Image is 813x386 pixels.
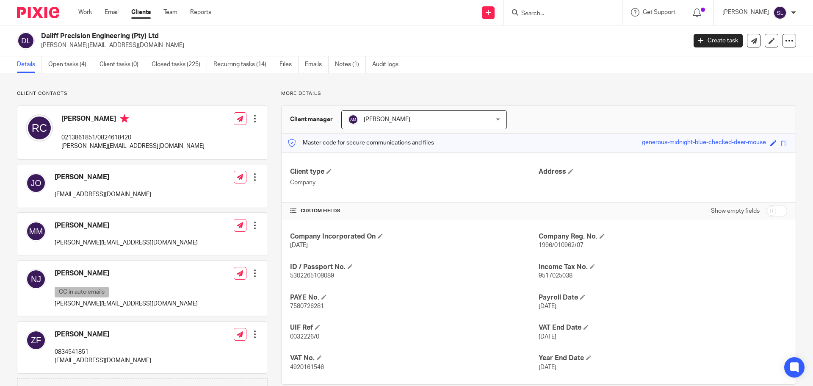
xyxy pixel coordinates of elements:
span: 4920161546 [290,364,324,370]
span: 5302265108089 [290,273,334,279]
span: 0032226/0 [290,334,319,340]
h4: CUSTOM FIELDS [290,208,539,214]
span: [DATE] [539,303,556,309]
h4: Client type [290,167,539,176]
h4: VAT No. [290,354,539,363]
h4: Year End Date [539,354,787,363]
span: [DATE] [290,242,308,248]
h4: [PERSON_NAME] [55,269,198,278]
span: [DATE] [539,334,556,340]
label: Show empty fields [711,207,760,215]
a: Recurring tasks (14) [213,56,273,73]
div: generous-midnight-blue-checked-deer-mouse [642,138,766,148]
p: CC in auto emails [55,287,109,297]
p: [EMAIL_ADDRESS][DOMAIN_NAME] [55,356,151,365]
p: [PERSON_NAME][EMAIL_ADDRESS][DOMAIN_NAME] [55,239,198,247]
h4: Payroll Date [539,293,787,302]
p: [PERSON_NAME][EMAIL_ADDRESS][DOMAIN_NAME] [55,300,198,308]
a: Audit logs [372,56,405,73]
input: Search [520,10,597,18]
h4: Income Tax No. [539,263,787,272]
a: Clients [131,8,151,17]
span: [DATE] [539,364,556,370]
h3: Client manager [290,115,333,124]
a: Email [105,8,119,17]
a: Create task [694,34,743,47]
a: Work [78,8,92,17]
p: [PERSON_NAME] [722,8,769,17]
h4: Company Incorporated On [290,232,539,241]
h4: Address [539,167,787,176]
h4: VAT End Date [539,323,787,332]
h2: Daliff Precision Engineering (Pty) Ltd [41,32,553,41]
p: Company [290,178,539,187]
img: svg%3E [773,6,787,19]
h4: [PERSON_NAME] [55,173,151,182]
p: [PERSON_NAME][EMAIL_ADDRESS][DOMAIN_NAME] [61,142,205,150]
h4: [PERSON_NAME] [55,221,198,230]
img: svg%3E [348,114,358,125]
i: Primary [120,114,129,123]
h4: UIF Ref [290,323,539,332]
span: 7580726281 [290,303,324,309]
p: Master code for secure communications and files [288,139,434,147]
a: Team [163,8,177,17]
h4: PAYE No. [290,293,539,302]
p: 0213861851/0824618420 [61,133,205,142]
img: svg%3E [17,32,35,50]
a: Open tasks (4) [48,56,93,73]
h4: ID / Passport No. [290,263,539,272]
a: Notes (1) [335,56,366,73]
img: svg%3E [26,330,46,350]
p: [EMAIL_ADDRESS][DOMAIN_NAME] [55,190,151,199]
a: Details [17,56,42,73]
h4: [PERSON_NAME] [55,330,151,339]
span: Get Support [643,9,675,15]
a: Reports [190,8,211,17]
h4: Company Reg. No. [539,232,787,241]
p: 0834541851 [55,348,151,356]
span: 1996/010962/07 [539,242,583,248]
img: svg%3E [26,269,46,289]
span: 9517025038 [539,273,572,279]
p: More details [281,90,796,97]
span: [PERSON_NAME] [364,117,410,122]
img: Pixie [17,7,59,18]
img: svg%3E [26,173,46,193]
p: [PERSON_NAME][EMAIL_ADDRESS][DOMAIN_NAME] [41,41,681,50]
a: Client tasks (0) [100,56,145,73]
p: Client contacts [17,90,268,97]
a: Emails [305,56,329,73]
h4: [PERSON_NAME] [61,114,205,125]
a: Closed tasks (225) [152,56,207,73]
a: Files [279,56,299,73]
img: svg%3E [26,221,46,242]
img: svg%3E [26,114,53,142]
